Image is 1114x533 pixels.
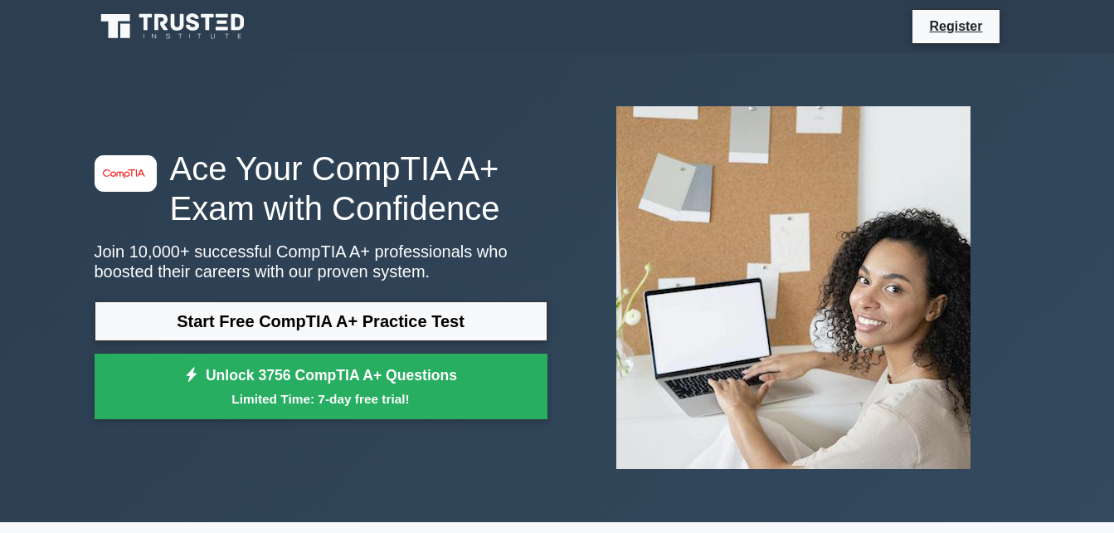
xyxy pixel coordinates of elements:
[95,149,547,228] h1: Ace Your CompTIA A+ Exam with Confidence
[115,389,527,408] small: Limited Time: 7-day free trial!
[919,16,992,37] a: Register
[95,354,547,420] a: Unlock 3756 CompTIA A+ QuestionsLimited Time: 7-day free trial!
[95,301,547,341] a: Start Free CompTIA A+ Practice Test
[95,242,547,281] p: Join 10,000+ successful CompTIA A+ professionals who boosted their careers with our proven system.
